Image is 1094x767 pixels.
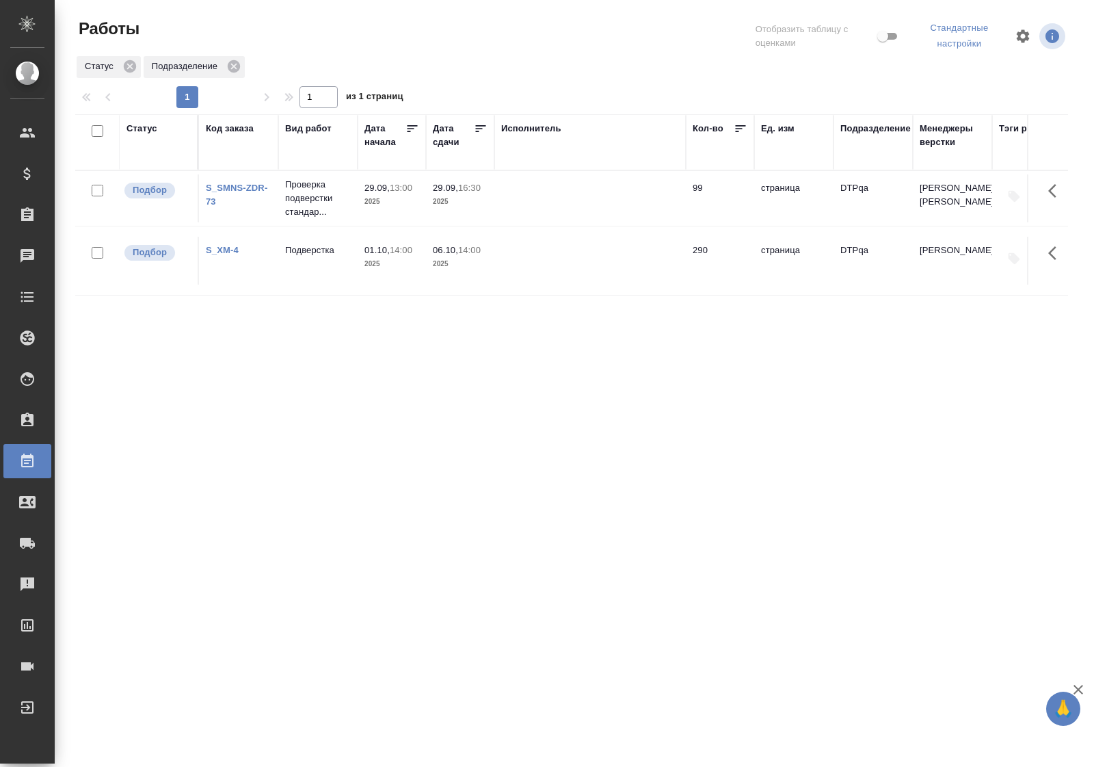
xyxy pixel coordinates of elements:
p: Статус [85,60,118,73]
p: 2025 [433,257,488,271]
button: Здесь прячутся важные кнопки [1040,237,1073,270]
p: 29.09, [364,183,390,193]
p: Проверка подверстки стандар... [285,178,351,219]
button: 🙏 [1046,692,1080,726]
p: Подбор [133,246,167,259]
button: Добавить тэги [999,244,1029,274]
div: Можно подбирать исполнителей [123,181,191,200]
div: Тэги работы [999,122,1055,135]
div: split button [912,18,1006,55]
p: 14:00 [458,245,481,255]
td: страница [754,237,833,285]
span: Отобразить таблицу с оценками [756,23,875,50]
button: Добавить тэги [999,181,1029,211]
div: Статус [126,122,157,135]
p: Подбор [133,183,167,197]
p: 06.10, [433,245,458,255]
td: DTPqa [833,174,913,222]
td: 290 [686,237,754,285]
p: 29.09, [433,183,458,193]
td: 99 [686,174,754,222]
p: 2025 [364,195,419,209]
div: Подразделение [144,56,245,78]
p: Подразделение [152,60,222,73]
div: Кол-во [693,122,723,135]
div: Дата сдачи [433,122,474,149]
div: Ед. изм [761,122,795,135]
span: 🙏 [1052,694,1075,723]
p: 2025 [433,195,488,209]
p: [PERSON_NAME] [920,244,985,257]
span: Работы [75,18,139,40]
p: Подверстка [285,244,351,257]
div: Статус [77,56,141,78]
div: Вид работ [285,122,332,135]
div: Можно подбирать исполнителей [123,244,191,262]
td: страница [754,174,833,222]
p: 01.10, [364,245,390,255]
p: 2025 [364,257,419,271]
p: 14:00 [390,245,412,255]
div: Дата начала [364,122,405,149]
p: [PERSON_NAME], [PERSON_NAME] [920,181,985,209]
p: 13:00 [390,183,412,193]
span: из 1 страниц [346,88,403,108]
div: Исполнитель [501,122,561,135]
div: Подразделение [840,122,911,135]
button: Здесь прячутся важные кнопки [1040,174,1073,207]
div: Код заказа [206,122,254,135]
span: Посмотреть информацию [1039,23,1068,49]
span: Настроить таблицу [1006,20,1039,53]
div: Менеджеры верстки [920,122,985,149]
td: DTPqa [833,237,913,285]
a: S_SMNS-ZDR-73 [206,183,267,207]
a: S_XM-4 [206,245,239,255]
p: 16:30 [458,183,481,193]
